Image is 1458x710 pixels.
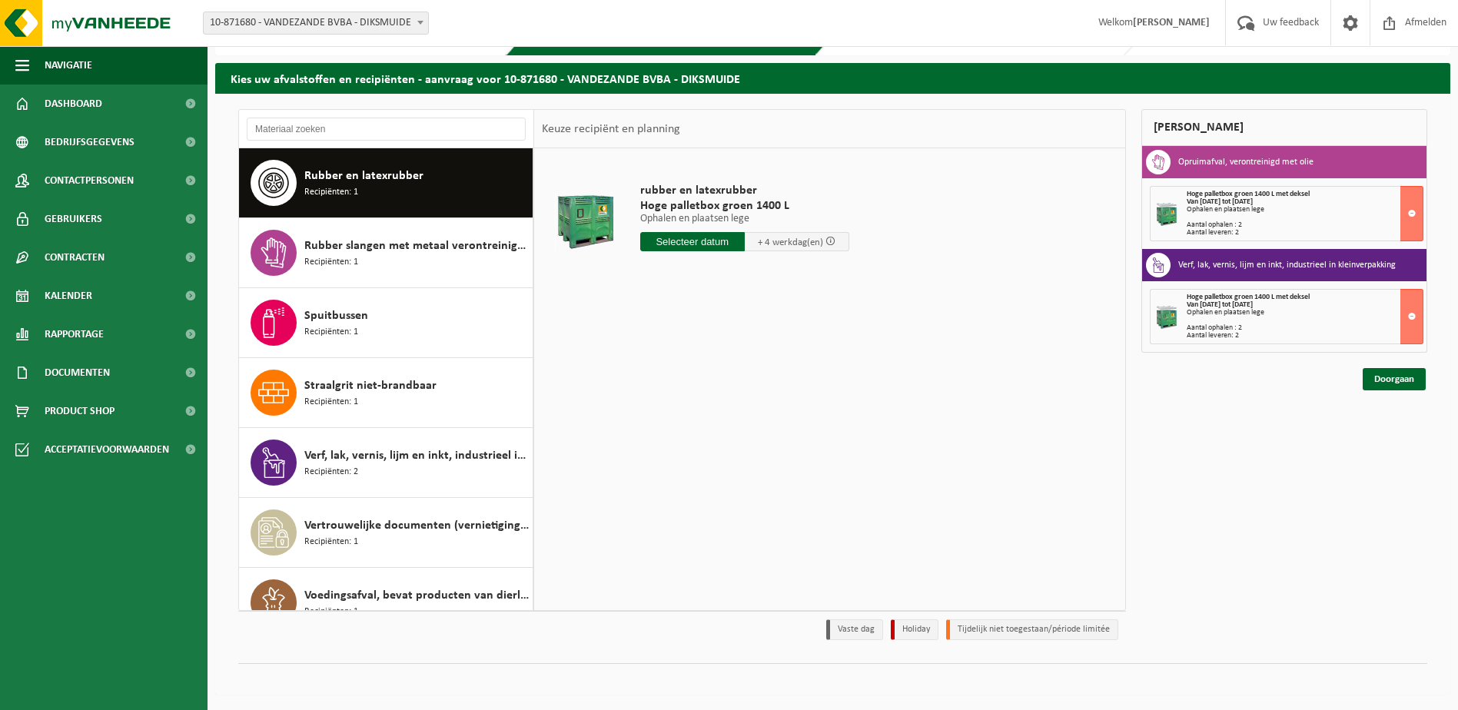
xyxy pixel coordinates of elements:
[45,392,115,430] span: Product Shop
[891,619,938,640] li: Holiday
[1187,324,1423,332] div: Aantal ophalen : 2
[45,277,92,315] span: Kalender
[45,46,92,85] span: Navigatie
[1187,293,1310,301] span: Hoge palletbox groen 1400 L met deksel
[239,358,533,428] button: Straalgrit niet-brandbaar Recipiënten: 1
[1187,229,1423,237] div: Aantal leveren: 2
[239,568,533,637] button: Voedingsafval, bevat producten van dierlijke oorsprong, onverpakt, categorie 3 Recipiënten: 1
[304,185,358,200] span: Recipiënten: 1
[1141,109,1427,146] div: [PERSON_NAME]
[1187,197,1253,206] strong: Van [DATE] tot [DATE]
[45,430,169,469] span: Acceptatievoorwaarden
[1187,332,1423,340] div: Aantal leveren: 2
[304,465,358,479] span: Recipiënten: 2
[204,12,428,34] span: 10-871680 - VANDEZANDE BVBA - DIKSMUIDE
[758,237,823,247] span: + 4 werkdag(en)
[304,307,368,325] span: Spuitbussen
[640,183,849,198] span: rubber en latexrubber
[304,377,437,395] span: Straalgrit niet-brandbaar
[640,232,745,251] input: Selecteer datum
[45,315,104,353] span: Rapportage
[45,200,102,238] span: Gebruikers
[826,619,883,640] li: Vaste dag
[304,167,423,185] span: Rubber en latexrubber
[239,428,533,498] button: Verf, lak, vernis, lijm en inkt, industrieel in kleinverpakking Recipiënten: 2
[1178,150,1314,174] h3: Opruimafval, verontreinigd met olie
[304,586,529,605] span: Voedingsafval, bevat producten van dierlijke oorsprong, onverpakt, categorie 3
[239,498,533,568] button: Vertrouwelijke documenten (vernietiging - recyclage) Recipiënten: 1
[640,198,849,214] span: Hoge palletbox groen 1400 L
[45,238,105,277] span: Contracten
[1363,368,1426,390] a: Doorgaan
[247,118,526,141] input: Materiaal zoeken
[45,161,134,200] span: Contactpersonen
[640,214,849,224] p: Ophalen en plaatsen lege
[1187,206,1423,214] div: Ophalen en plaatsen lege
[45,353,110,392] span: Documenten
[304,255,358,270] span: Recipiënten: 1
[45,85,102,123] span: Dashboard
[304,535,358,549] span: Recipiënten: 1
[304,605,358,619] span: Recipiënten: 1
[239,148,533,218] button: Rubber en latexrubber Recipiënten: 1
[1133,17,1210,28] strong: [PERSON_NAME]
[1178,253,1396,277] h3: Verf, lak, vernis, lijm en inkt, industrieel in kleinverpakking
[534,110,688,148] div: Keuze recipiënt en planning
[1187,190,1310,198] span: Hoge palletbox groen 1400 L met deksel
[946,619,1118,640] li: Tijdelijk niet toegestaan/période limitée
[304,446,529,465] span: Verf, lak, vernis, lijm en inkt, industrieel in kleinverpakking
[1187,309,1423,317] div: Ophalen en plaatsen lege
[45,123,135,161] span: Bedrijfsgegevens
[304,395,358,410] span: Recipiënten: 1
[1187,221,1423,229] div: Aantal ophalen : 2
[203,12,429,35] span: 10-871680 - VANDEZANDE BVBA - DIKSMUIDE
[215,63,1450,93] h2: Kies uw afvalstoffen en recipiënten - aanvraag voor 10-871680 - VANDEZANDE BVBA - DIKSMUIDE
[239,218,533,288] button: Rubber slangen met metaal verontreinigd met olie Recipiënten: 1
[304,237,529,255] span: Rubber slangen met metaal verontreinigd met olie
[304,516,529,535] span: Vertrouwelijke documenten (vernietiging - recyclage)
[304,325,358,340] span: Recipiënten: 1
[239,288,533,358] button: Spuitbussen Recipiënten: 1
[1187,300,1253,309] strong: Van [DATE] tot [DATE]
